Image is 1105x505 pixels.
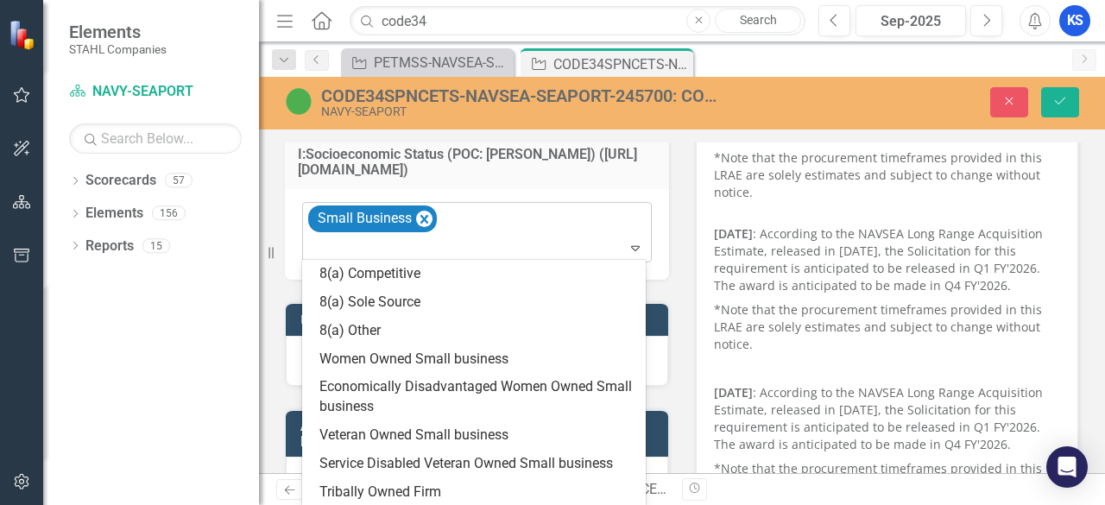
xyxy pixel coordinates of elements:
div: Tribally Owned Firm [319,483,635,502]
div: Veteran Owned Small business [319,426,635,445]
div: Open Intercom Messenger [1046,446,1088,488]
a: NAVY-SEAPORT [69,82,242,102]
div: 57 [165,174,193,188]
a: Elements [85,204,143,224]
p: : According to the NAVSEA Long Range Acquisition Estimate, released in [DATE], the Solicitation f... [714,205,1060,298]
div: Women Owned Small business [319,350,635,369]
div: 8(a) Competitive [319,264,635,284]
div: PETMSS-NAVSEA-SEAPORT-247543: PROFESSIONAL ENGINEERING TECHNICAL AND MANAGEMENT SUPPORT SERVICES ... [374,52,509,73]
img: Active [285,87,313,115]
input: Search Below... [69,123,242,154]
span: Elements [69,22,167,42]
div: 156 [152,206,186,221]
h3: I:Socioeconomic Status (POC: [PERSON_NAME]) ([URL][DOMAIN_NAME]) [298,147,656,177]
a: Reports [85,237,134,256]
input: Search ClearPoint... [350,6,805,36]
h3: AF:Key Tags / Functional Competencies (POC: [PERSON_NAME])([URL][DOMAIN_NAME]) [300,420,660,446]
div: NAVY-SEAPORT [321,105,718,118]
div: 8(a) Other [319,321,635,341]
a: Search [715,9,801,33]
p: *Note that the procurement timeframes provided in this LRAE are solely estimates and subject to c... [714,298,1060,357]
div: CODE34SPNCETS-NAVSEA-SEAPORT-245700: CODE 34 SERVICES PROCUREMENT NUWCDIVNPT COMMUNICATIONS ENGIN... [553,54,689,75]
img: ClearPoint Strategy [9,19,39,49]
strong: [DATE] [714,384,753,401]
strong: [DATE] [714,225,753,242]
p: : According to the NAVSEA Long Range Acquisition Estimate, released in [DATE], the Solicitation f... [714,381,1060,457]
small: STAHL Companies [69,42,167,56]
a: PETMSS-NAVSEA-SEAPORT-247543: PROFESSIONAL ENGINEERING TECHNICAL AND MANAGEMENT SUPPORT SERVICES ... [345,52,509,73]
div: Economically Disadvantaged Women Owned Small business [319,377,635,417]
div: 15 [142,238,170,253]
div: Remove Small Business [416,211,433,227]
button: KS [1059,5,1090,36]
div: CODE34SPNCETS-NAVSEA-SEAPORT-245700: CODE 34 SERVICES PROCUREMENT NUWCDIVNPT COMMUNICATIONS ENGIN... [321,86,718,105]
div: Service Disabled Veteran Owned Small business [319,454,635,474]
h3: K:System Entry Date (POC: [PERSON_NAME]) [300,312,660,325]
button: Sep-2025 [856,5,966,36]
div: Sep-2025 [862,11,960,32]
div: 8(a) Sole Source [319,293,635,312]
a: Scorecards [85,171,156,191]
p: *Note that the procurement timeframes provided in this LRAE are solely estimates and subject to c... [714,146,1060,205]
div: Small Business [313,206,414,231]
